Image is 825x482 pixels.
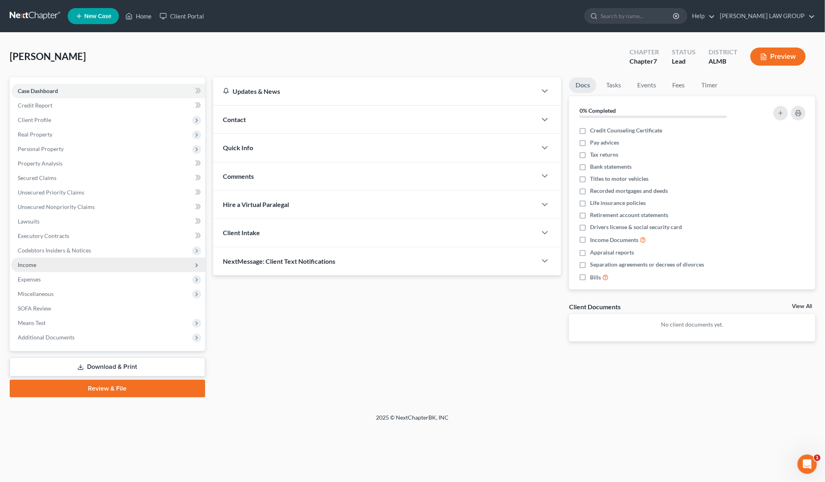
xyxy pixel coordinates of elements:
[590,139,619,147] span: Pay advices
[18,290,54,297] span: Miscellaneous
[798,455,817,474] iframe: Intercom live chat
[590,261,704,269] span: Separation agreements or decrees of divorces
[18,189,84,196] span: Unsecured Priority Claims
[18,305,51,312] span: SOFA Review
[590,175,648,183] span: Titles to motor vehicles
[590,273,601,281] span: Bills
[666,77,692,93] a: Fees
[18,276,41,283] span: Expenses
[590,211,668,219] span: Retirement account statements
[569,302,621,311] div: Client Documents
[18,334,75,341] span: Additional Documents
[10,358,205,376] a: Download & Print
[11,185,205,200] a: Unsecured Priority Claims
[18,116,51,123] span: Client Profile
[653,57,657,65] span: 7
[590,223,682,231] span: Drivers license & social security card
[709,57,738,66] div: ALMB
[11,229,205,243] a: Executory Contracts
[18,174,56,181] span: Secured Claims
[709,48,738,57] div: District
[631,77,663,93] a: Events
[223,229,260,236] span: Client Intake
[18,160,62,167] span: Property Analysis
[223,257,335,265] span: NextMessage: Client Text Notifications
[590,126,662,134] span: Credit Counseling Certificate
[569,77,596,93] a: Docs
[590,163,632,171] span: Bank statements
[11,200,205,214] a: Unsecured Nonpriority Claims
[84,13,111,19] span: New Case
[716,9,815,23] a: [PERSON_NAME] LAW GROUP
[750,48,806,66] button: Preview
[11,171,205,185] a: Secured Claims
[121,9,156,23] a: Home
[11,156,205,171] a: Property Analysis
[18,131,52,138] span: Real Property
[11,301,205,316] a: SOFA Review
[11,84,205,98] a: Case Dashboard
[10,50,86,62] span: [PERSON_NAME]
[630,48,659,57] div: Chapter
[672,48,696,57] div: Status
[814,455,821,461] span: 1
[580,107,616,114] strong: 0% Completed
[11,98,205,113] a: Credit Report
[695,77,724,93] a: Timer
[18,102,52,109] span: Credit Report
[590,236,638,244] span: Income Documents
[688,9,715,23] a: Help
[590,199,646,207] span: Life insurance policies
[11,214,205,229] a: Lawsuits
[590,187,668,195] span: Recorded mortgages and deeds
[18,261,36,268] span: Income
[792,304,812,309] a: View All
[156,9,208,23] a: Client Portal
[10,380,205,397] a: Review & File
[18,145,64,152] span: Personal Property
[223,144,253,151] span: Quick Info
[223,172,254,180] span: Comments
[18,247,91,254] span: Codebtors Insiders & Notices
[672,57,696,66] div: Lead
[223,201,289,208] span: Hire a Virtual Paralegal
[576,321,809,329] p: No client documents yet.
[590,248,634,257] span: Appraisal reports
[223,87,527,95] div: Updates & News
[223,116,246,123] span: Contact
[18,319,46,326] span: Means Test
[18,218,39,225] span: Lawsuits
[183,414,642,428] div: 2025 © NextChapterBK, INC
[590,151,618,159] span: Tax returns
[630,57,659,66] div: Chapter
[18,87,58,94] span: Case Dashboard
[18,232,69,239] span: Executory Contracts
[18,203,95,210] span: Unsecured Nonpriority Claims
[601,8,674,23] input: Search by name...
[600,77,628,93] a: Tasks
